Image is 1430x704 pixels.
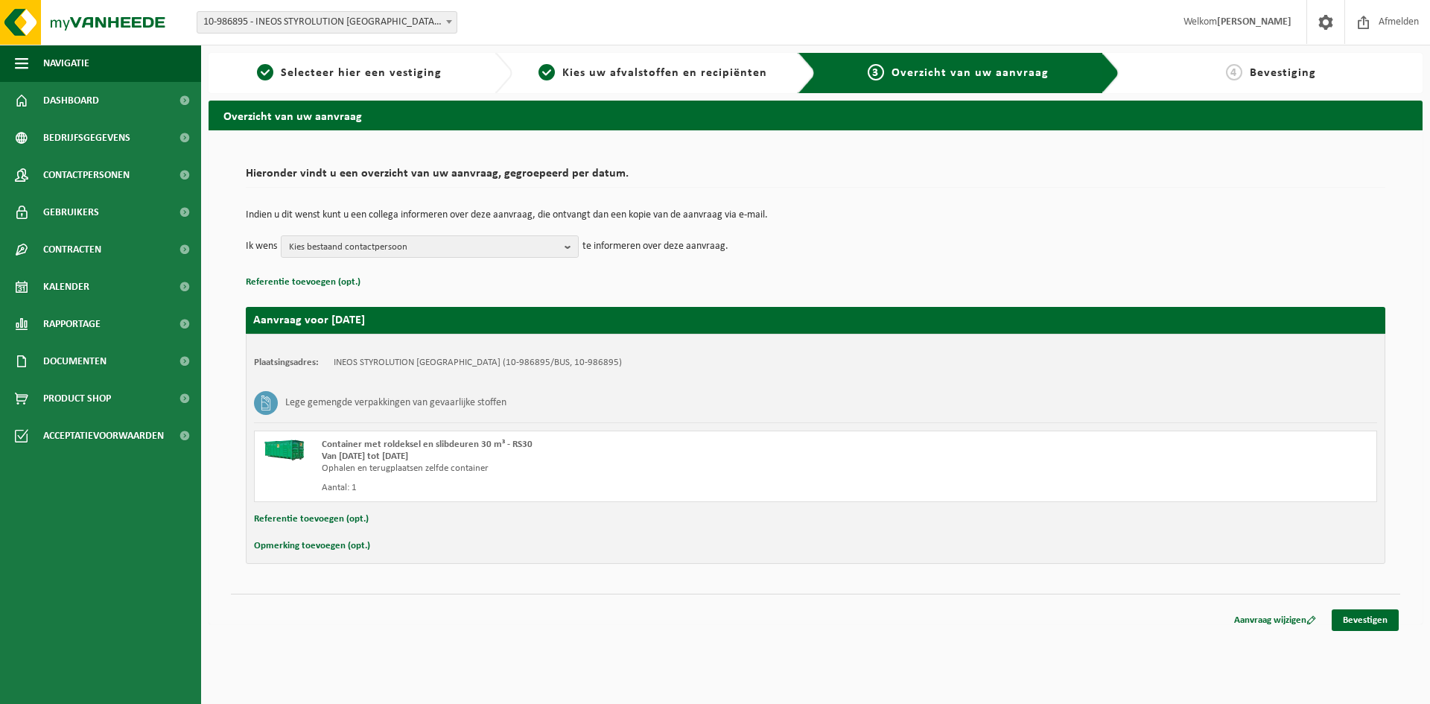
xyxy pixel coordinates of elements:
[253,314,365,326] strong: Aanvraag voor [DATE]
[246,210,1385,221] p: Indien u dit wenst kunt u een collega informeren over deze aanvraag, die ontvangt dan een kopie v...
[538,64,555,80] span: 2
[197,11,457,34] span: 10-986895 - INEOS STYROLUTION FRANCE SAS - WINGLES
[1217,16,1291,28] strong: [PERSON_NAME]
[43,417,164,454] span: Acceptatievoorwaarden
[868,64,884,80] span: 3
[254,358,319,367] strong: Plaatsingsadres:
[334,357,622,369] td: INEOS STYROLUTION [GEOGRAPHIC_DATA] (10-986895/BUS, 10-986895)
[43,194,99,231] span: Gebruikers
[289,236,559,259] span: Kies bestaand contactpersoon
[322,440,533,449] span: Container met roldeksel en slibdeuren 30 m³ - RS30
[322,451,408,461] strong: Van [DATE] tot [DATE]
[281,67,442,79] span: Selecteer hier een vestiging
[197,12,457,33] span: 10-986895 - INEOS STYROLUTION FRANCE SAS - WINGLES
[262,439,307,461] img: HK-RS-30-GN-00.png
[216,64,483,82] a: 1Selecteer hier een vestiging
[43,119,130,156] span: Bedrijfsgegevens
[285,391,506,415] h3: Lege gemengde verpakkingen van gevaarlijke stoffen
[43,231,101,268] span: Contracten
[43,82,99,119] span: Dashboard
[1250,67,1316,79] span: Bevestiging
[254,510,369,529] button: Referentie toevoegen (opt.)
[322,463,875,475] div: Ophalen en terugplaatsen zelfde container
[43,45,89,82] span: Navigatie
[1223,609,1327,631] a: Aanvraag wijzigen
[520,64,786,82] a: 2Kies uw afvalstoffen en recipiënten
[209,101,1423,130] h2: Overzicht van uw aanvraag
[281,235,579,258] button: Kies bestaand contactpersoon
[246,273,360,292] button: Referentie toevoegen (opt.)
[322,482,875,494] div: Aantal: 1
[43,343,107,380] span: Documenten
[582,235,728,258] p: te informeren over deze aanvraag.
[1226,64,1242,80] span: 4
[254,536,370,556] button: Opmerking toevoegen (opt.)
[43,380,111,417] span: Product Shop
[1332,609,1399,631] a: Bevestigen
[43,156,130,194] span: Contactpersonen
[43,305,101,343] span: Rapportage
[892,67,1049,79] span: Overzicht van uw aanvraag
[246,235,277,258] p: Ik wens
[43,268,89,305] span: Kalender
[562,67,767,79] span: Kies uw afvalstoffen en recipiënten
[257,64,273,80] span: 1
[246,168,1385,188] h2: Hieronder vindt u een overzicht van uw aanvraag, gegroepeerd per datum.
